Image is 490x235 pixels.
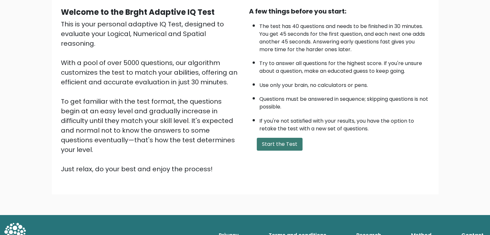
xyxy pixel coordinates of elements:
[259,56,429,75] li: Try to answer all questions for the highest score. If you're unsure about a question, make an edu...
[259,92,429,111] li: Questions must be answered in sequence; skipping questions is not possible.
[61,19,241,174] div: This is your personal adaptive IQ Test, designed to evaluate your Logical, Numerical and Spatial ...
[259,19,429,53] li: The test has 40 questions and needs to be finished in 30 minutes. You get 45 seconds for the firs...
[61,7,215,17] b: Welcome to the Brght Adaptive IQ Test
[249,6,429,16] div: A few things before you start:
[259,78,429,89] li: Use only your brain, no calculators or pens.
[257,138,303,151] button: Start the Test
[259,114,429,133] li: If you're not satisfied with your results, you have the option to retake the test with a new set ...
